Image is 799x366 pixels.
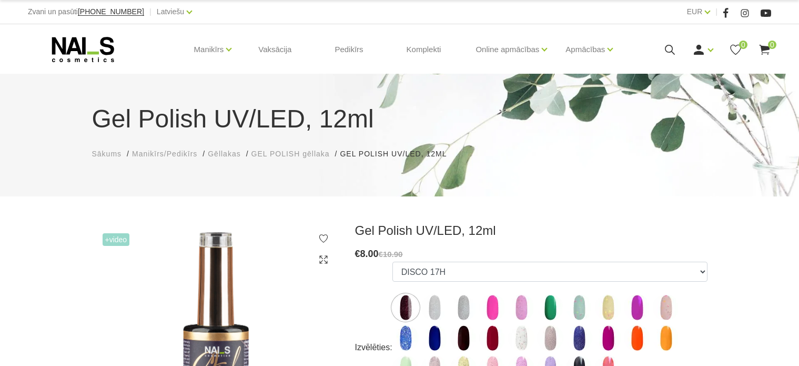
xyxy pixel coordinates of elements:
[194,28,224,71] a: Manikīrs
[392,294,419,321] img: ...
[595,294,621,321] img: ...
[476,28,539,71] a: Online apmācības
[28,5,144,18] div: Zvani un pasūti
[92,150,122,158] span: Sākums
[653,294,679,321] img: ...
[78,7,144,16] span: [PHONE_NUMBER]
[758,43,771,56] a: 0
[565,28,605,71] a: Apmācības
[78,8,144,16] a: [PHONE_NUMBER]
[251,149,330,160] a: GEL POLISH gēllaka
[729,43,742,56] a: 0
[132,150,197,158] span: Manikīrs/Pedikīrs
[208,150,240,158] span: Gēllakas
[208,149,240,160] a: Gēllakas
[251,150,330,158] span: GEL POLISH gēllaka
[326,24,371,75] a: Pedikīrs
[103,233,130,246] span: +Video
[355,223,707,239] h3: Gel Polish UV/LED, 12ml
[250,24,300,75] a: Vaksācija
[450,294,477,321] img: ...
[157,5,184,18] a: Latviešu
[566,294,592,321] img: ...
[392,325,419,351] img: ...
[398,24,450,75] a: Komplekti
[537,294,563,321] img: ...
[479,294,505,321] img: ...
[355,339,392,356] div: Izvēlēties:
[624,294,650,321] img: ...
[92,149,122,160] a: Sākums
[508,325,534,351] img: ...
[355,249,360,259] span: €
[653,325,679,351] img: ...
[739,41,747,49] span: 0
[421,294,448,321] img: ...
[595,325,621,351] img: ...
[537,325,563,351] img: ...
[715,5,717,18] span: |
[132,149,197,160] a: Manikīrs/Pedikīrs
[508,294,534,321] img: ...
[566,325,592,351] img: ...
[360,249,379,259] span: 8.00
[92,100,707,138] h1: Gel Polish UV/LED, 12ml
[149,5,151,18] span: |
[450,325,477,351] img: ...
[687,5,703,18] a: EUR
[421,325,448,351] img: ...
[479,325,505,351] img: ...
[379,250,403,259] s: €10.90
[340,149,457,160] li: Gel Polish UV/LED, 12ml
[768,41,776,49] span: 0
[624,325,650,351] img: ...
[392,325,419,351] label: Nav atlikumā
